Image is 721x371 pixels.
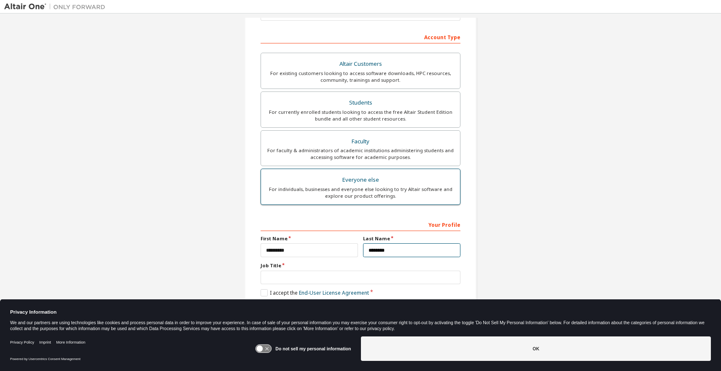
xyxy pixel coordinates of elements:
[363,235,460,242] label: Last Name
[4,3,110,11] img: Altair One
[261,235,358,242] label: First Name
[266,147,455,161] div: For faculty & administrators of academic institutions administering students and accessing softwa...
[266,97,455,109] div: Students
[261,30,460,43] div: Account Type
[261,289,369,296] label: I accept the
[261,218,460,231] div: Your Profile
[266,109,455,122] div: For currently enrolled students looking to access the free Altair Student Edition bundle and all ...
[299,289,369,296] a: End-User License Agreement
[266,70,455,83] div: For existing customers looking to access software downloads, HPC resources, community, trainings ...
[266,186,455,199] div: For individuals, businesses and everyone else looking to try Altair software and explore our prod...
[266,174,455,186] div: Everyone else
[266,58,455,70] div: Altair Customers
[261,262,460,269] label: Job Title
[266,136,455,148] div: Faculty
